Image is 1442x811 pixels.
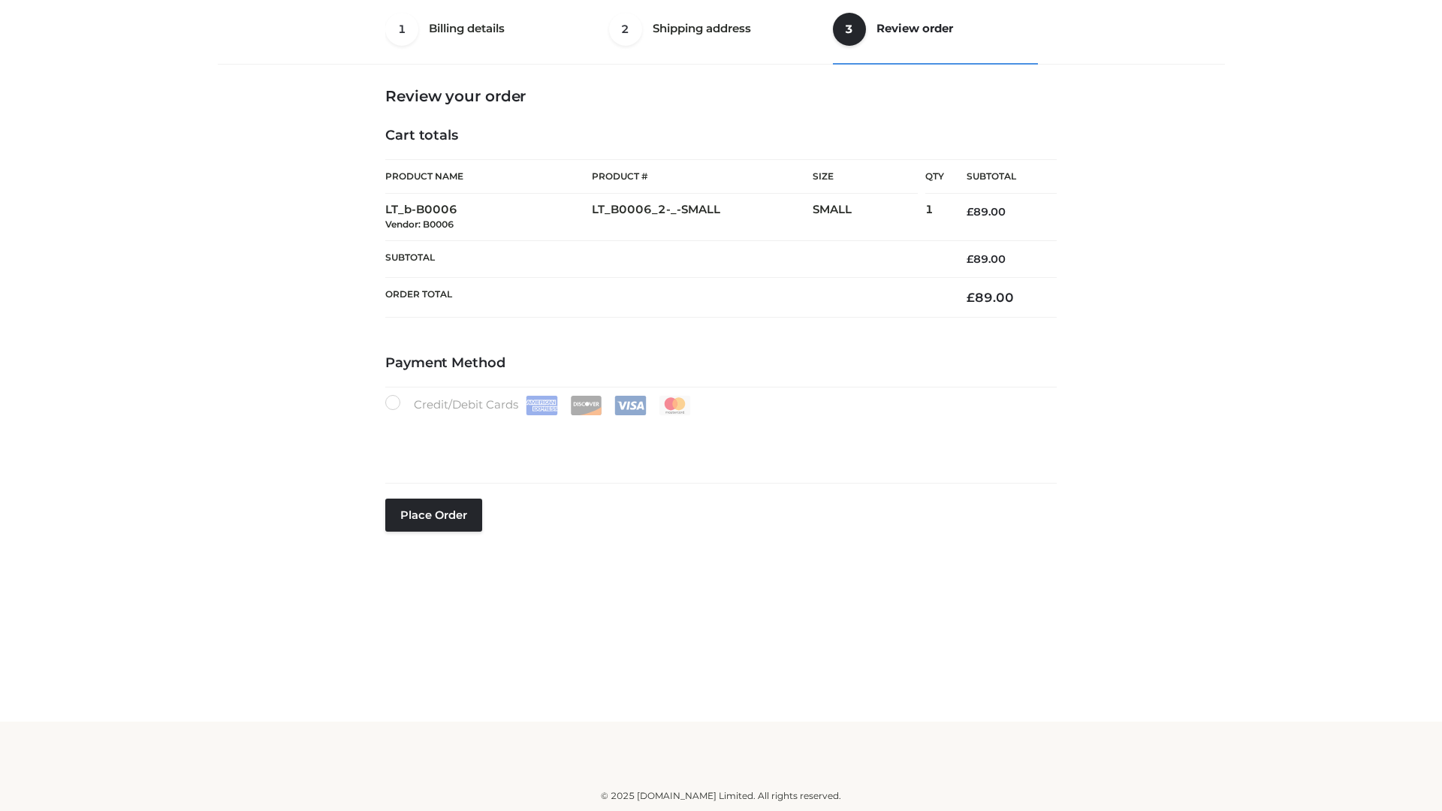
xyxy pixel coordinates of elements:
img: Discover [570,396,602,415]
td: SMALL [813,194,925,241]
img: Visa [614,396,647,415]
td: 1 [925,194,944,241]
label: Credit/Debit Cards [385,395,692,415]
h4: Payment Method [385,355,1057,372]
small: Vendor: B0006 [385,219,454,230]
th: Qty [925,159,944,194]
th: Subtotal [385,240,944,277]
bdi: 89.00 [967,290,1014,305]
th: Subtotal [944,160,1057,194]
span: £ [967,252,973,266]
td: LT_B0006_2-_-SMALL [592,194,813,241]
h3: Review your order [385,87,1057,105]
th: Product Name [385,159,592,194]
button: Place order [385,499,482,532]
img: Amex [526,396,558,415]
span: £ [967,290,975,305]
div: © 2025 [DOMAIN_NAME] Limited. All rights reserved. [223,788,1219,803]
th: Product # [592,159,813,194]
bdi: 89.00 [967,205,1006,219]
td: LT_b-B0006 [385,194,592,241]
h4: Cart totals [385,128,1057,144]
iframe: Secure payment input frame [382,412,1054,467]
th: Order Total [385,278,944,318]
span: £ [967,205,973,219]
bdi: 89.00 [967,252,1006,266]
th: Size [813,160,918,194]
img: Mastercard [659,396,691,415]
